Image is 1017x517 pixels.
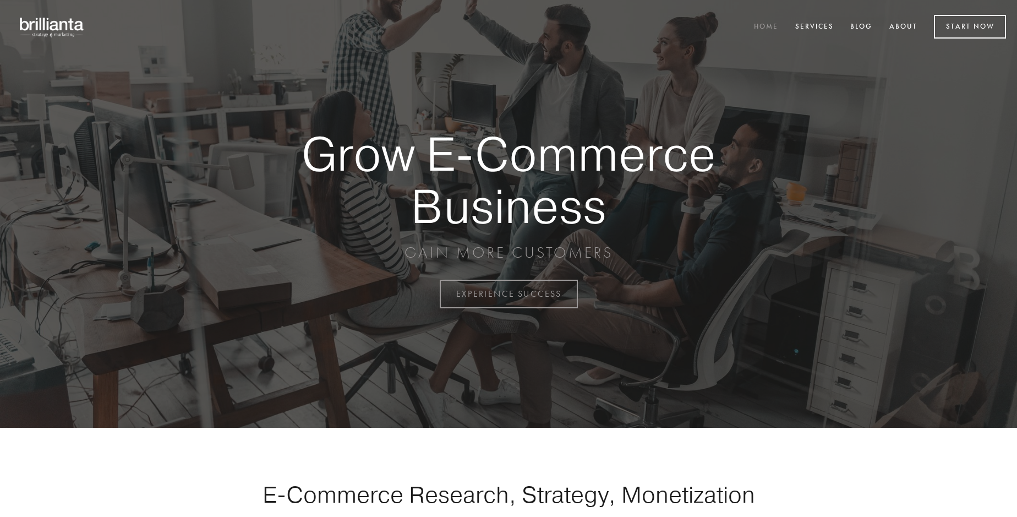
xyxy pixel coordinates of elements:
a: EXPERIENCE SUCCESS [440,280,578,308]
img: brillianta - research, strategy, marketing [11,11,94,43]
a: Start Now [934,15,1006,39]
a: About [882,18,925,36]
a: Home [747,18,785,36]
p: GAIN MORE CUSTOMERS [263,243,754,263]
a: Blog [843,18,879,36]
h1: E-Commerce Research, Strategy, Monetization [228,481,789,508]
a: Services [788,18,841,36]
strong: Grow E-Commerce Business [263,128,754,232]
